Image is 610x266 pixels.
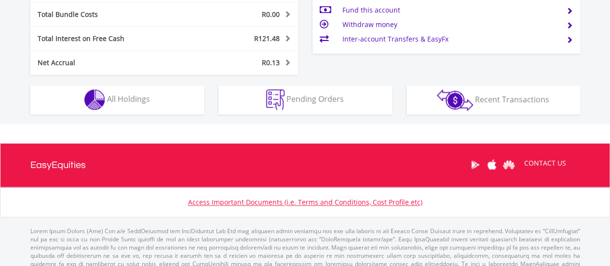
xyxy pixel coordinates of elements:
div: Net Accrual [30,58,187,68]
td: Inter-account Transfers & EasyFx [342,32,558,46]
a: Huawei [501,150,517,180]
div: Total Bundle Costs [30,10,187,19]
a: Access Important Documents (i.e. Terms and Conditions, Cost Profile etc) [188,197,422,207]
a: Apple [484,150,501,180]
img: pending_instructions-wht.png [266,89,285,110]
span: R0.13 [262,58,280,67]
span: Recent Transactions [475,94,549,104]
td: Withdraw money [342,17,558,32]
img: holdings-wht.png [84,89,105,110]
button: Pending Orders [218,85,392,114]
div: Total Interest on Free Cash [30,34,187,43]
img: transactions-zar-wht.png [437,89,473,111]
span: R121.48 [254,34,280,43]
span: Pending Orders [286,94,344,104]
span: R0.00 [262,10,280,19]
a: EasyEquities [30,143,86,187]
span: All Holdings [107,94,150,104]
button: Recent Transactions [407,85,580,114]
td: Fund this account [342,3,558,17]
a: CONTACT US [517,150,573,177]
button: All Holdings [30,85,204,114]
a: Google Play [467,150,484,180]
